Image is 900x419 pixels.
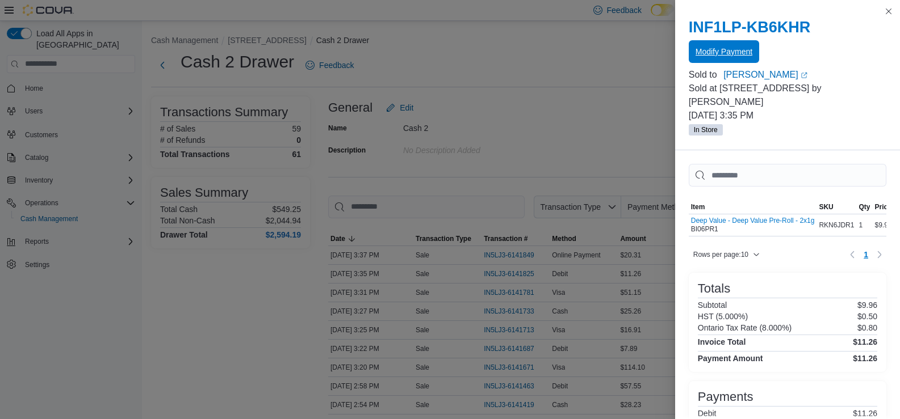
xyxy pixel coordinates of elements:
[689,68,721,82] div: Sold to
[859,246,873,264] button: Page 1 of 1
[874,202,891,211] span: Price
[698,354,763,363] h4: Payment Amount
[845,248,859,261] button: Previous page
[689,40,759,63] button: Modify Payment
[872,218,894,232] div: $9.96
[698,409,722,418] h6: Debit
[698,301,727,310] h6: Subtotal
[864,249,868,260] span: 1
[698,323,792,332] h6: Ontario Tax Rate (8.000%)
[689,200,817,214] button: Item
[691,217,815,234] div: BI06PR1
[872,200,894,214] button: Price
[857,301,877,310] p: $9.96
[857,312,877,321] p: $0.50
[698,282,730,295] h3: Totals
[873,248,886,261] button: Next page
[689,82,886,109] p: Sold at [STREET_ADDRESS] by [PERSON_NAME]
[882,5,895,18] button: Close this dialog
[689,109,886,122] p: [DATE] 3:35 PM
[859,202,870,211] span: Qty
[693,250,748,259] span: Rows per page : 10
[723,68,886,82] a: [PERSON_NAME]External link
[819,221,854,230] span: RKN6JDR1
[853,354,877,363] h4: $11.26
[689,248,764,261] button: Rows per page:10
[857,323,877,332] p: $0.80
[698,312,748,321] h6: HST (5.000%)
[691,202,705,211] span: Item
[817,200,856,214] button: SKU
[845,246,886,264] nav: Pagination for table: MemoryTable from EuiInMemoryTable
[698,390,754,404] h3: Payments
[801,72,807,79] svg: External link
[691,217,815,225] button: Deep Value - Deep Value Pre-Roll - 2x1g
[853,337,877,346] h4: $11.26
[689,164,886,187] input: This is a search bar. As you type, the results lower in the page will automatically filter.
[856,200,872,214] button: Qty
[856,218,872,232] div: 1
[859,246,873,264] ul: Pagination for table: MemoryTable from EuiInMemoryTable
[819,202,833,211] span: SKU
[698,337,746,346] h4: Invoice Total
[694,125,718,135] span: In Store
[696,46,752,57] span: Modify Payment
[689,18,886,36] h2: INF1LP-KB6KHR
[689,124,723,136] span: In Store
